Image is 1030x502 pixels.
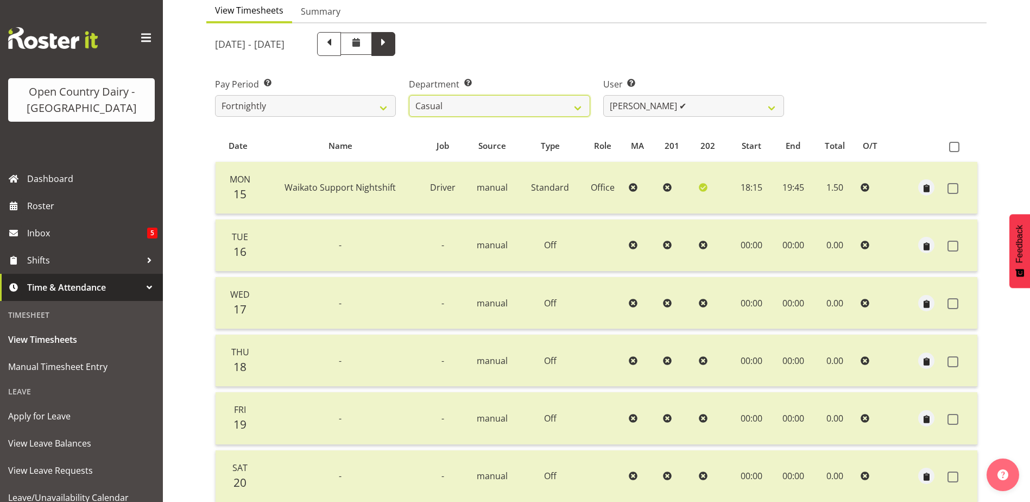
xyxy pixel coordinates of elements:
td: 00:00 [730,277,773,329]
a: View Leave Balances [3,430,160,457]
button: Feedback - Show survey [1009,214,1030,288]
span: View Timesheets [8,331,155,348]
td: 00:00 [730,392,773,444]
h5: [DATE] - [DATE] [215,38,285,50]
label: Pay Period [215,78,396,91]
span: - [339,355,342,367]
span: 5 [147,228,157,239]
td: 1.50 [813,162,857,214]
div: Leave [3,380,160,403]
span: 15 [233,186,247,202]
img: help-xxl-2.png [997,469,1008,480]
span: 19 [233,417,247,432]
span: - [339,239,342,251]
div: Timesheet [3,304,160,326]
span: manual [477,470,508,482]
td: 0.00 [813,277,857,329]
span: Role [594,140,611,152]
span: Sat [232,462,248,474]
span: End [786,140,800,152]
div: Open Country Dairy - [GEOGRAPHIC_DATA] [19,84,144,116]
td: Off [519,219,581,272]
label: User [603,78,784,91]
span: Job [437,140,449,152]
td: 00:00 [773,277,813,329]
td: 0.00 [813,219,857,272]
span: - [339,297,342,309]
span: Feedback [1015,225,1025,263]
span: O/T [863,140,877,152]
span: Inbox [27,225,147,241]
td: Off [519,277,581,329]
span: Mon [230,173,250,185]
span: Time & Attendance [27,279,141,296]
span: Tue [232,231,248,243]
span: - [441,412,444,424]
span: View Timesheets [215,4,283,17]
span: Driver [430,181,456,193]
span: - [441,355,444,367]
span: Manual Timesheet Entry [8,359,155,375]
span: Name [328,140,352,152]
span: Date [229,140,248,152]
span: Waikato Support Nightshift [285,181,396,193]
span: Wed [230,288,250,300]
span: Summary [301,5,340,18]
td: Off [519,392,581,444]
span: manual [477,297,508,309]
img: Rosterit website logo [8,27,98,49]
td: Standard [519,162,581,214]
span: Thu [231,346,249,358]
span: MA [631,140,644,152]
a: Apply for Leave [3,403,160,430]
a: Manual Timesheet Entry [3,353,160,380]
td: 00:00 [773,392,813,444]
span: - [339,470,342,482]
span: View Leave Balances [8,435,155,451]
span: 20 [233,475,247,490]
td: 00:00 [730,219,773,272]
td: Off [519,335,581,387]
td: 19:45 [773,162,813,214]
span: 16 [233,244,247,259]
span: Source [478,140,506,152]
span: Type [541,140,560,152]
span: manual [477,355,508,367]
span: Start [742,140,761,152]
td: 00:00 [730,335,773,387]
span: Shifts [27,252,141,268]
span: - [441,297,444,309]
span: 202 [700,140,715,152]
a: View Leave Requests [3,457,160,484]
span: Fri [234,404,246,416]
span: Roster [27,198,157,214]
span: manual [477,239,508,251]
span: Dashboard [27,171,157,187]
a: View Timesheets [3,326,160,353]
span: - [339,412,342,424]
span: View Leave Requests [8,462,155,479]
span: - [441,470,444,482]
span: 201 [665,140,679,152]
span: 17 [233,302,247,317]
span: Office [591,181,615,193]
span: manual [477,181,508,193]
span: 18 [233,359,247,374]
td: 00:00 [773,335,813,387]
span: manual [477,412,508,424]
span: - [441,239,444,251]
td: 0.00 [813,335,857,387]
td: 00:00 [773,219,813,272]
span: Apply for Leave [8,408,155,424]
span: Total [825,140,845,152]
td: 0.00 [813,392,857,444]
td: 18:15 [730,162,773,214]
label: Department [409,78,590,91]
